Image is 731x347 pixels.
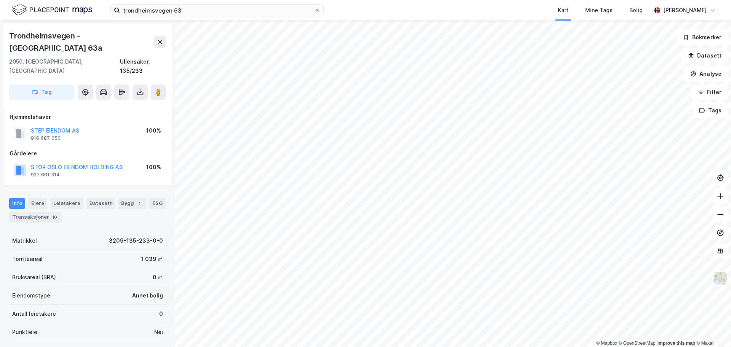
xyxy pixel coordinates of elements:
[50,198,83,209] div: Leietakere
[120,5,314,16] input: Søk på adresse, matrikkel, gårdeiere, leietakere eller personer
[9,30,154,54] div: Trondheimsvegen - [GEOGRAPHIC_DATA] 63a
[141,254,163,264] div: 1 039 ㎡
[682,48,728,63] button: Datasett
[146,163,161,172] div: 100%
[118,198,146,209] div: Bygg
[9,198,25,209] div: Info
[585,6,613,15] div: Mine Tags
[713,271,728,286] img: Z
[109,236,163,245] div: 3209-135-233-0-0
[12,309,56,318] div: Antall leietakere
[9,212,62,222] div: Transaksjoner
[12,236,37,245] div: Matrikkel
[10,112,166,122] div: Hjemmelshaver
[31,135,61,141] div: 916 687 656
[132,291,163,300] div: Annet bolig
[136,200,143,207] div: 1
[28,198,47,209] div: Eiere
[684,66,728,82] button: Analyse
[629,6,643,15] div: Bolig
[31,172,60,178] div: 927 661 314
[12,328,37,337] div: Punktleie
[12,254,43,264] div: Tomteareal
[693,103,728,118] button: Tags
[146,126,161,135] div: 100%
[12,3,92,17] img: logo.f888ab2527a4732fd821a326f86c7f29.svg
[10,149,166,158] div: Gårdeiere
[658,341,695,346] a: Improve this map
[677,30,728,45] button: Bokmerker
[619,341,656,346] a: OpenStreetMap
[154,328,163,337] div: Nei
[86,198,115,209] div: Datasett
[12,273,56,282] div: Bruksareal (BRA)
[558,6,568,15] div: Kart
[159,309,163,318] div: 0
[596,341,617,346] a: Mapbox
[9,85,75,100] button: Tag
[149,198,166,209] div: ESG
[120,57,166,75] div: Ullensaker, 135/233
[51,213,59,221] div: 10
[693,310,731,347] iframe: Chat Widget
[691,85,728,100] button: Filter
[12,291,50,300] div: Eiendomstype
[153,273,163,282] div: 0 ㎡
[663,6,707,15] div: [PERSON_NAME]
[9,57,120,75] div: 2050, [GEOGRAPHIC_DATA], [GEOGRAPHIC_DATA]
